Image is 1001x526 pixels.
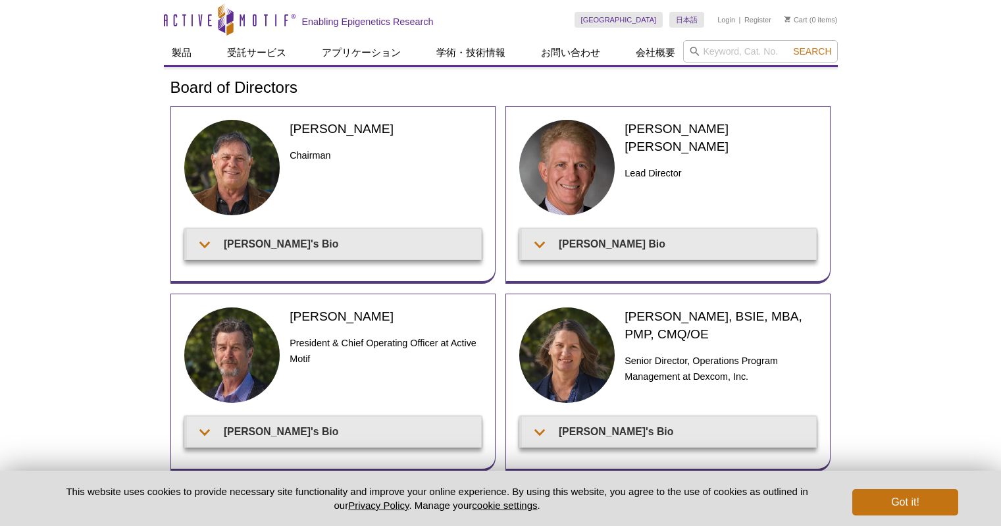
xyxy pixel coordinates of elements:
img: Joe headshot [184,120,280,216]
a: [GEOGRAPHIC_DATA] [575,12,663,28]
h2: Enabling Epigenetics Research [302,16,434,28]
a: お問い合わせ [533,40,608,65]
span: Search [793,46,831,57]
summary: [PERSON_NAME]'s Bio [522,417,816,446]
a: 会社概要 [628,40,683,65]
h2: [PERSON_NAME] [PERSON_NAME] [625,120,816,155]
a: 製品 [164,40,199,65]
a: 学術・技術情報 [428,40,513,65]
h1: Board of Directors [170,79,831,98]
button: Search [789,45,835,57]
a: Login [717,15,735,24]
h2: [PERSON_NAME], BSIE, MBA, PMP, CMQ/OE [625,307,816,343]
h3: President & Chief Operating Officer at Active Motif [290,335,481,367]
img: Tammy Brach headshot [519,307,615,404]
summary: [PERSON_NAME]'s Bio [187,229,481,259]
h3: Lead Director [625,165,816,181]
a: 日本語 [669,12,704,28]
img: Ted DeFrank headshot [184,307,280,404]
li: | [739,12,741,28]
p: This website uses cookies to provide necessary site functionality and improve your online experie... [43,485,831,512]
h2: [PERSON_NAME] [290,120,481,138]
img: Wainwright headshot [519,120,615,216]
h3: Senior Director, Operations Program Management at Dexcom, Inc. [625,353,816,384]
summary: [PERSON_NAME] Bio [522,229,816,259]
h3: Chairman [290,147,481,163]
input: Keyword, Cat. No. [683,40,838,63]
a: 受託サービス [219,40,294,65]
a: Cart [784,15,808,24]
li: (0 items) [784,12,838,28]
a: Privacy Policy [348,500,409,511]
summary: [PERSON_NAME]'s Bio [187,417,481,446]
a: アプリケーション [314,40,409,65]
button: Got it! [852,489,958,515]
button: cookie settings [472,500,537,511]
a: Register [744,15,771,24]
img: Your Cart [784,16,790,22]
h2: [PERSON_NAME] [290,307,481,325]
